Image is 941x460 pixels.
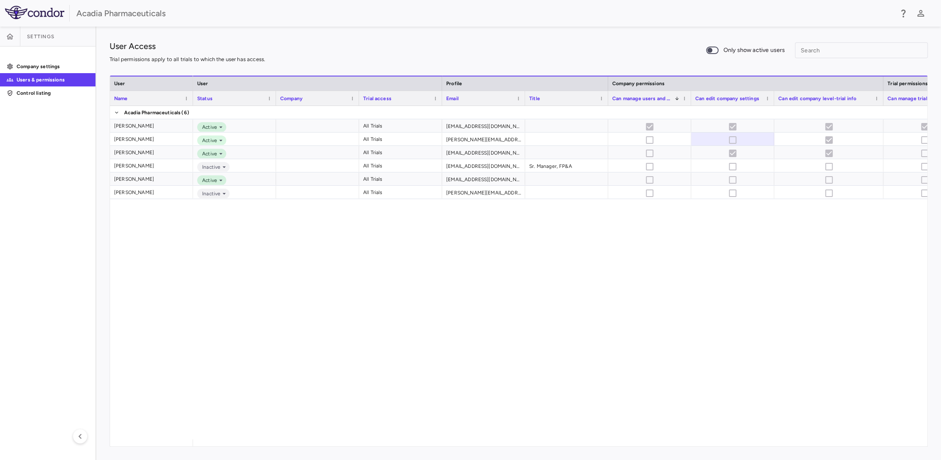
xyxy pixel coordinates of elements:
div: [PERSON_NAME] [114,186,154,199]
div: Sr. Manager, FP&A [525,159,608,172]
p: Users & permissions [17,76,89,84]
span: Can manage trial roles [887,96,940,101]
span: Cannot update permissions for current user [724,171,741,189]
span: User is inactive [724,184,741,202]
span: User is inactive [820,158,838,175]
span: User is inactive [641,184,658,202]
p: Trial permissions apply to all trials to which the user has access. [110,56,265,63]
span: Settings [27,33,54,40]
span: Cannot update permissions for current user [641,171,658,189]
div: [PERSON_NAME] [114,172,154,186]
span: User does not have permission to edit other user permissions [641,118,658,135]
span: Can manage users and permissions [612,96,672,101]
div: [PERSON_NAME] [114,133,154,146]
span: Active [199,150,217,157]
div: All Trials [363,172,383,186]
img: logo-full-SnFGN8VE.png [5,6,64,19]
span: Can edit company settings [695,96,759,101]
span: Company [280,96,303,101]
span: User does not have permission to edit other user permissions [641,131,658,149]
span: Cannot update permissions for current user [820,171,838,189]
div: All Trials [363,119,383,133]
span: User does not have permission to edit other user permissions [724,131,741,149]
span: Name [114,96,128,101]
div: Acadia Pharmaceuticals [76,7,893,20]
span: Active [199,123,217,131]
span: User does not have permission to edit other user permissions [820,118,838,135]
div: [EMAIL_ADDRESS][DOMAIN_NAME] [442,172,525,185]
span: User is inactive [916,158,934,175]
div: All Trials [363,186,383,199]
div: [EMAIL_ADDRESS][DOMAIN_NAME] [442,146,525,159]
span: User [114,81,125,86]
p: Control listing [17,89,89,97]
div: [PERSON_NAME] [114,119,154,133]
span: User does not have permission to edit other user permissions [916,118,934,135]
span: User does not have permission to edit other user permissions [724,145,741,162]
span: User is inactive [724,158,741,175]
span: Profile [446,81,462,86]
span: Can edit company level-trial info [778,96,856,101]
p: Company settings [17,63,89,70]
div: All Trials [363,159,383,172]
span: Inactive [199,163,220,171]
span: Active [199,137,217,144]
span: Company permissions [612,81,665,86]
span: User does not have permission to edit other user permissions [820,131,838,149]
span: User does not have permission to edit other user permissions [641,145,658,162]
span: User does not have permission to edit other user permissions [916,145,934,162]
span: User is inactive [641,158,658,175]
span: Active [199,177,217,184]
div: [EMAIL_ADDRESS][DOMAIN_NAME] [442,119,525,132]
div: All Trials [363,146,383,159]
span: User does not have permission to edit other user permissions [820,145,838,162]
div: [PERSON_NAME] [114,146,154,159]
span: Acadia Pharmaceuticals [124,106,181,119]
div: All Trials [363,133,383,146]
div: [PERSON_NAME] [114,159,154,172]
span: Cannot update permissions for current user [916,171,934,189]
span: User [197,81,208,86]
span: User is inactive [820,184,838,202]
span: Title [529,96,540,101]
span: Trial access [363,96,391,101]
span: User is inactive [916,184,934,202]
span: User does not have permission to edit other user permissions [916,131,934,149]
span: Only show active users [723,46,785,55]
span: Status [197,96,213,101]
div: [EMAIL_ADDRESS][DOMAIN_NAME] [442,159,525,172]
span: Email [446,96,459,101]
span: Inactive [199,190,220,197]
span: (6) [181,106,189,119]
div: [PERSON_NAME][EMAIL_ADDRESS][PERSON_NAME][DOMAIN_NAME] [442,133,525,145]
span: Trial permissions [887,81,928,86]
div: [PERSON_NAME][EMAIL_ADDRESS][PERSON_NAME][DOMAIN_NAME] [442,186,525,199]
h1: User Access [110,40,156,52]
